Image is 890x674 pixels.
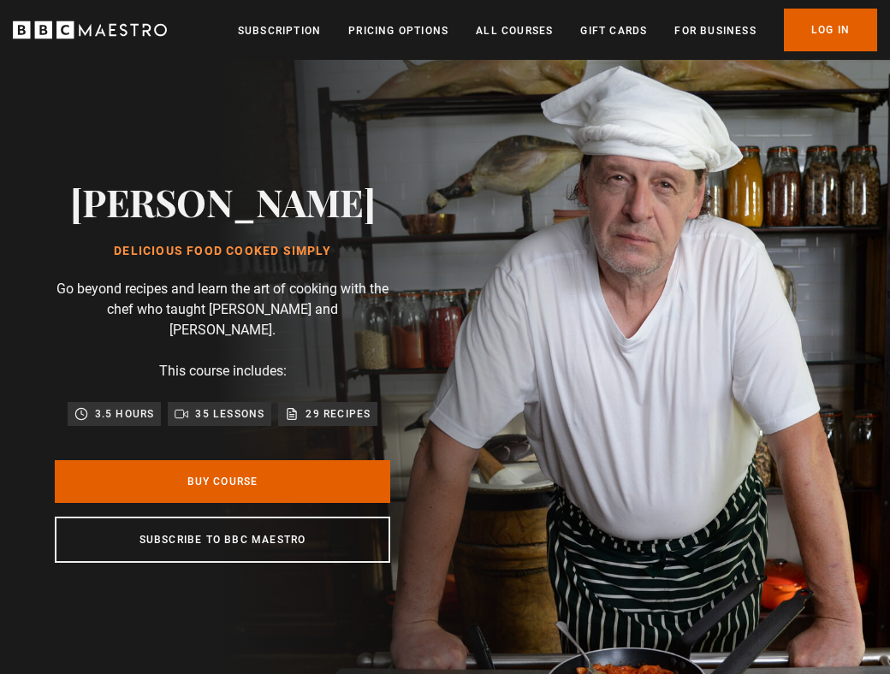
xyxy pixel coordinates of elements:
[159,361,287,381] p: This course includes:
[70,245,376,258] h1: Delicious Food Cooked Simply
[238,22,321,39] a: Subscription
[476,22,553,39] a: All Courses
[195,405,264,423] p: 35 lessons
[784,9,877,51] a: Log In
[95,405,155,423] p: 3.5 hours
[348,22,448,39] a: Pricing Options
[674,22,756,39] a: For business
[580,22,647,39] a: Gift Cards
[13,17,167,43] svg: BBC Maestro
[238,9,877,51] nav: Primary
[55,517,390,563] a: Subscribe to BBC Maestro
[55,460,390,503] a: Buy Course
[70,180,376,223] h2: [PERSON_NAME]
[55,279,390,340] p: Go beyond recipes and learn the art of cooking with the chef who taught [PERSON_NAME] and [PERSON...
[306,405,371,423] p: 29 recipes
